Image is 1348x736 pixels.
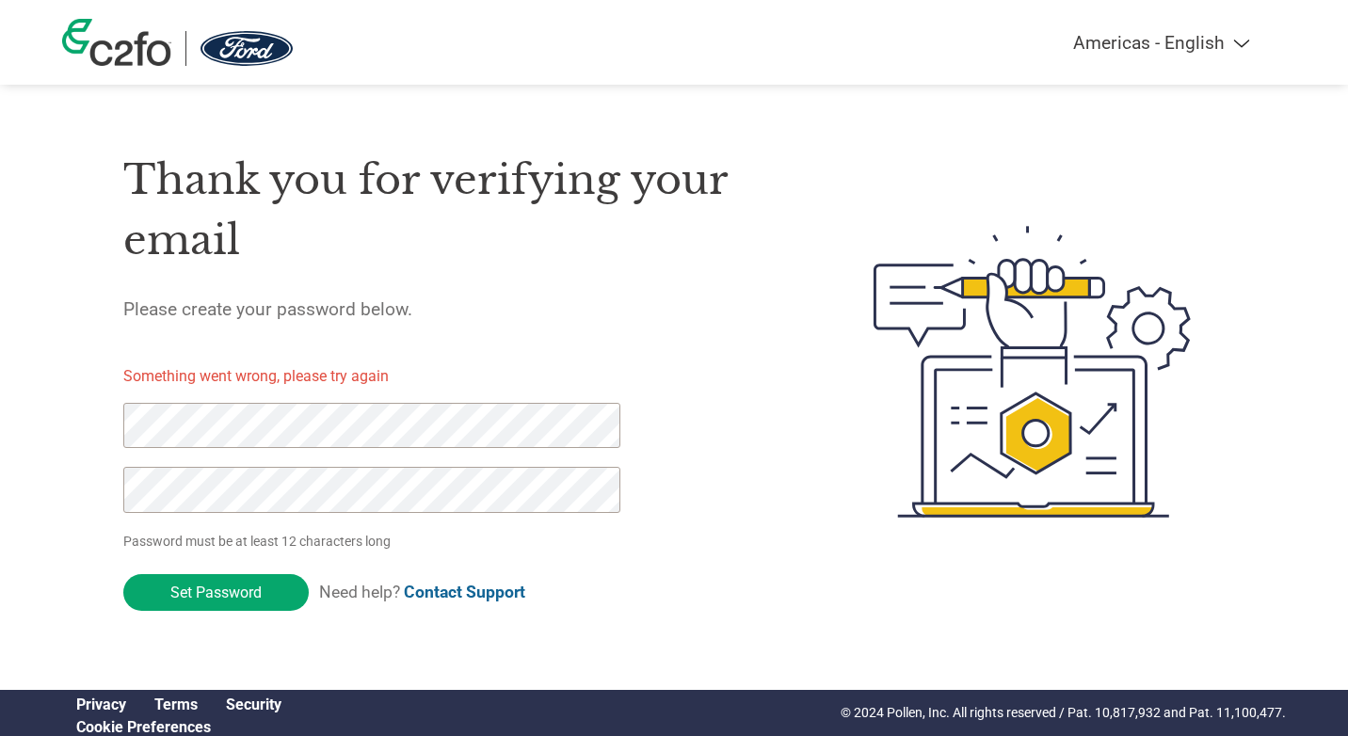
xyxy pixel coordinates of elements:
[123,365,652,388] p: Something went wrong, please try again
[154,696,198,713] a: Terms
[123,532,626,552] p: Password must be at least 12 characters long
[319,583,525,601] span: Need help?
[404,583,525,601] a: Contact Support
[123,150,784,271] h1: Thank you for verifying your email
[76,696,126,713] a: Privacy
[123,574,309,611] input: Set Password
[226,696,281,713] a: Security
[62,718,296,736] div: Open Cookie Preferences Modal
[76,718,211,736] a: Cookie Preferences, opens a dedicated popup modal window
[123,298,784,320] h5: Please create your password below.
[201,31,294,66] img: Ford
[840,122,1226,621] img: create-password
[841,703,1286,723] p: © 2024 Pollen, Inc. All rights reserved / Pat. 10,817,932 and Pat. 11,100,477.
[62,19,171,66] img: c2fo logo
